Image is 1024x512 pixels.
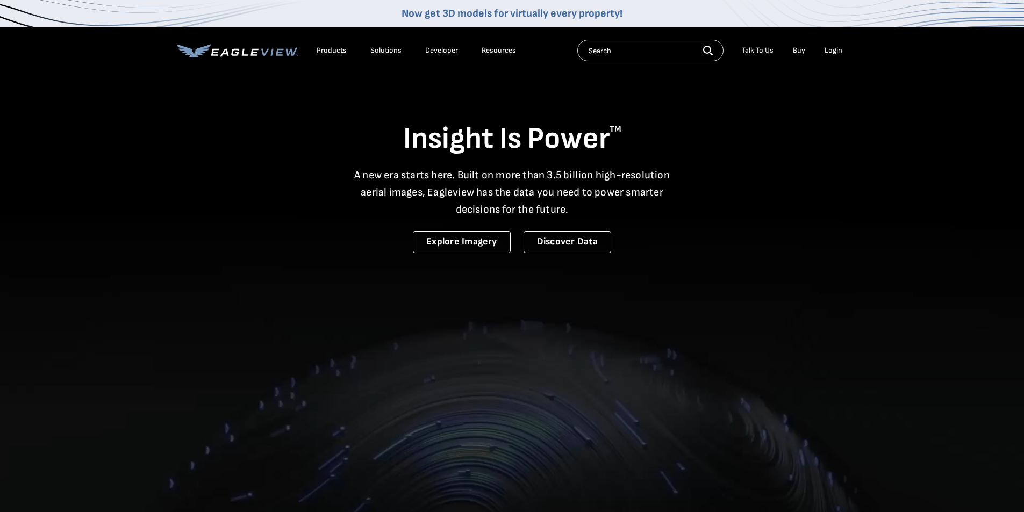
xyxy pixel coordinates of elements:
[317,46,347,55] div: Products
[825,46,842,55] div: Login
[177,120,848,158] h1: Insight Is Power
[482,46,516,55] div: Resources
[524,231,611,253] a: Discover Data
[413,231,511,253] a: Explore Imagery
[577,40,724,61] input: Search
[370,46,402,55] div: Solutions
[402,7,622,20] a: Now get 3D models for virtually every property!
[793,46,805,55] a: Buy
[610,124,621,134] sup: TM
[425,46,458,55] a: Developer
[348,167,677,218] p: A new era starts here. Built on more than 3.5 billion high-resolution aerial images, Eagleview ha...
[742,46,774,55] div: Talk To Us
